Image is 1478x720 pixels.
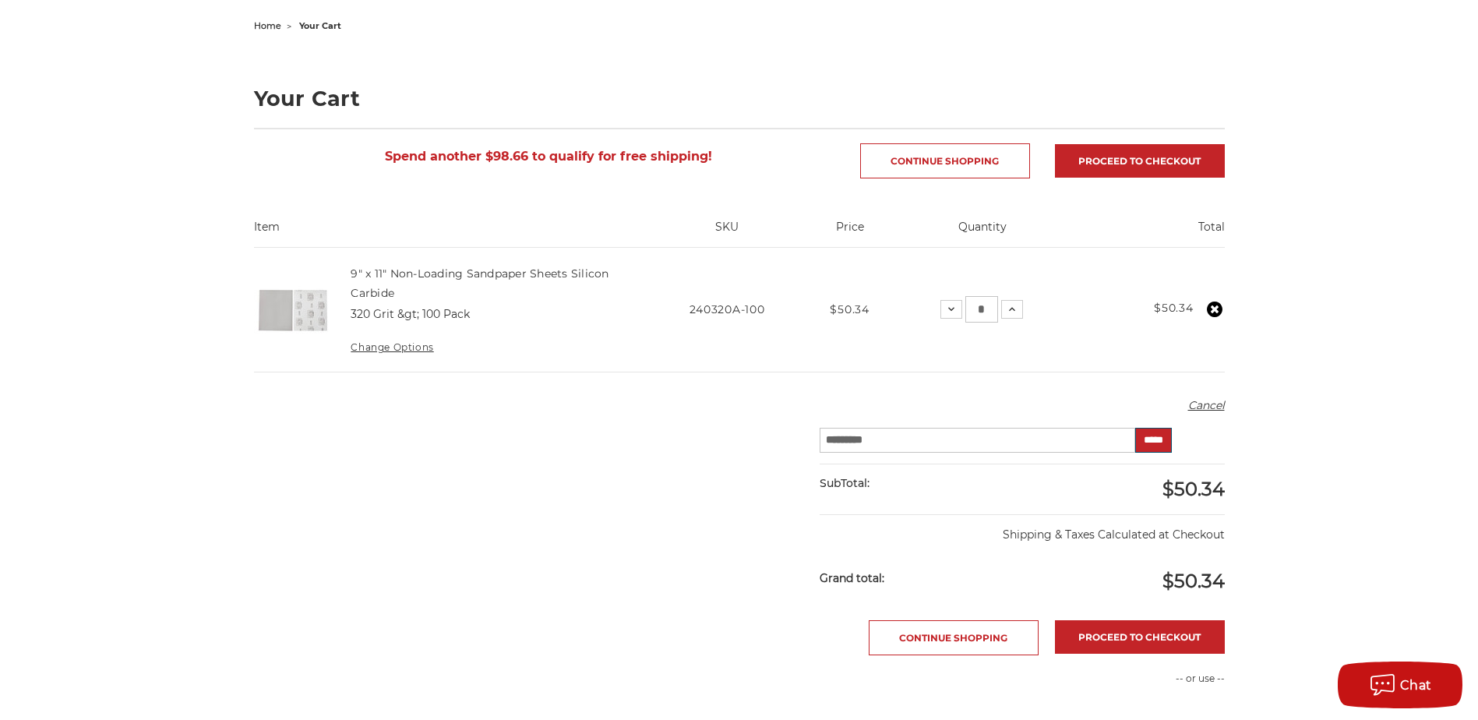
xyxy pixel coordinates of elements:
[869,620,1039,655] a: Continue Shopping
[1030,672,1225,686] p: -- or use --
[385,149,712,164] span: Spend another $98.66 to qualify for free shipping!
[891,219,1074,247] th: Quantity
[830,302,869,316] span: $50.34
[1055,620,1225,654] a: Proceed to checkout
[808,219,892,247] th: Price
[254,271,332,349] img: 9 inch x 11 inch Silicon Carbide Sandpaper Sheet
[1154,301,1193,315] strong: $50.34
[1162,570,1225,592] span: $50.34
[1055,144,1225,178] a: Proceed to checkout
[860,143,1030,178] a: Continue Shopping
[690,302,765,316] span: 240320A-100
[965,296,998,323] input: 9" x 11" Non-Loading Sandpaper Sheets Silicon Carbide Quantity:
[254,219,647,247] th: Item
[254,88,1225,109] h1: Your Cart
[351,306,470,323] dd: 320 Grit &gt; 100 Pack
[1188,397,1225,414] button: Cancel
[820,514,1224,543] p: Shipping & Taxes Calculated at Checkout
[1338,662,1462,708] button: Chat
[1074,219,1225,247] th: Total
[1400,678,1432,693] span: Chat
[351,266,608,299] a: 9" x 11" Non-Loading Sandpaper Sheets Silicon Carbide
[1162,478,1225,500] span: $50.34
[646,219,807,247] th: SKU
[299,20,341,31] span: your cart
[254,20,281,31] a: home
[351,341,433,353] a: Change Options
[820,571,884,585] strong: Grand total:
[820,464,1022,503] div: SubTotal:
